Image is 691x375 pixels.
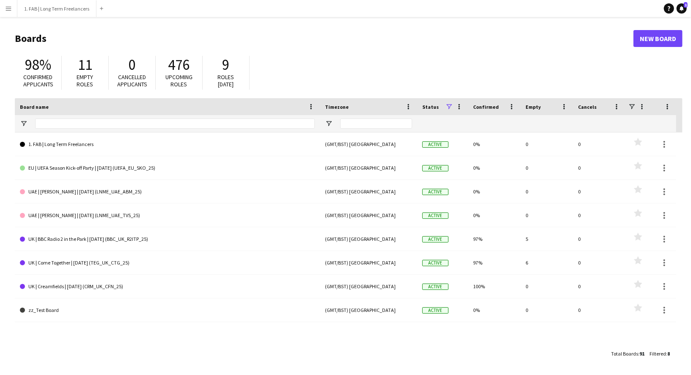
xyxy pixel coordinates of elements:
span: Active [422,260,449,266]
span: 476 [168,55,190,74]
span: 91 [639,350,644,357]
span: Roles [DATE] [218,73,234,88]
div: 0% [468,156,520,179]
div: 5 [520,227,573,251]
div: 0 [573,227,625,251]
div: 97% [468,227,520,251]
span: Active [422,307,449,314]
div: 0 [520,132,573,156]
div: (GMT/BST) [GEOGRAPHIC_DATA] [320,156,417,179]
a: EU | UEFA Season Kick-off Party | [DATE] (UEFA_EU_SKO_25) [20,156,315,180]
span: 8 [667,350,670,357]
div: 0 [573,204,625,227]
div: 0 [520,204,573,227]
div: 0% [468,204,520,227]
span: Cancels [578,104,597,110]
a: 1 [677,3,687,14]
div: 0 [520,298,573,322]
span: Empty [526,104,541,110]
div: 0 [573,298,625,322]
div: 0 [573,180,625,203]
span: Active [422,212,449,219]
h1: Boards [15,32,633,45]
input: Board name Filter Input [35,119,315,129]
div: 0 [573,132,625,156]
button: Open Filter Menu [325,120,333,127]
div: 0 [520,180,573,203]
button: 1. FAB | Long Term Freelancers [17,0,96,17]
span: 0 [129,55,136,74]
div: 0 [573,156,625,179]
div: 0 [573,251,625,274]
span: Cancelled applicants [117,73,147,88]
div: : [611,345,644,362]
span: Confirmed applicants [23,73,53,88]
a: New Board [633,30,683,47]
div: : [650,345,670,362]
input: Timezone Filter Input [340,119,412,129]
div: 97% [468,251,520,274]
a: UAE | [PERSON_NAME] | [DATE] (LNME_UAE_ABM_25) [20,180,315,204]
div: 0% [468,132,520,156]
button: Open Filter Menu [20,120,28,127]
a: 1. FAB | Long Term Freelancers [20,132,315,156]
div: 0% [468,180,520,203]
span: Status [422,104,439,110]
div: (GMT/BST) [GEOGRAPHIC_DATA] [320,251,417,274]
span: 11 [78,55,92,74]
span: Active [422,236,449,243]
a: UK | Creamfields | [DATE] (CRM_UK_CFN_25) [20,275,315,298]
span: Active [422,189,449,195]
span: 1 [684,2,688,8]
span: 9 [223,55,230,74]
div: (GMT/BST) [GEOGRAPHIC_DATA] [320,227,417,251]
div: 0% [468,298,520,322]
span: Empty roles [77,73,94,88]
div: 0 [520,275,573,298]
div: (GMT/BST) [GEOGRAPHIC_DATA] [320,298,417,322]
a: UAE | [PERSON_NAME] | [DATE] (LNME_UAE_TVS_25) [20,204,315,227]
div: (GMT/BST) [GEOGRAPHIC_DATA] [320,275,417,298]
span: Upcoming roles [165,73,193,88]
div: 6 [520,251,573,274]
span: Board name [20,104,49,110]
div: (GMT/BST) [GEOGRAPHIC_DATA] [320,132,417,156]
div: (GMT/BST) [GEOGRAPHIC_DATA] [320,180,417,203]
a: UK | Come Together | [DATE] (TEG_UK_CTG_25) [20,251,315,275]
div: 0 [520,156,573,179]
a: UK | BBC Radio 2 in the Park | [DATE] (BBC_UK_R2ITP_25) [20,227,315,251]
span: Timezone [325,104,349,110]
span: Active [422,165,449,171]
span: Filtered [650,350,666,357]
span: Total Boards [611,350,638,357]
span: Confirmed [473,104,499,110]
span: Active [422,284,449,290]
div: (GMT/BST) [GEOGRAPHIC_DATA] [320,204,417,227]
a: zz_Test Board [20,298,315,322]
span: Active [422,141,449,148]
div: 100% [468,275,520,298]
div: 0 [573,275,625,298]
span: 98% [25,55,51,74]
